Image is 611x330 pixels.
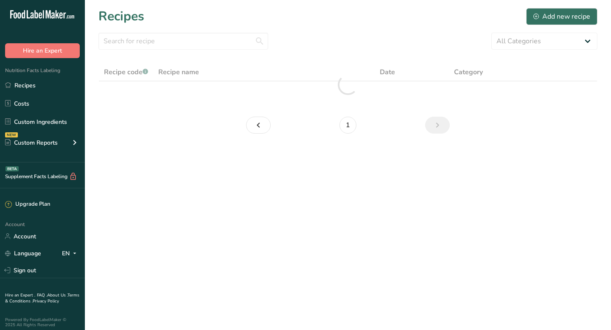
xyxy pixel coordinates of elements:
div: Custom Reports [5,138,58,147]
button: Hire an Expert [5,43,80,58]
div: BETA [6,166,19,171]
a: Previous page [246,117,271,134]
button: Add new recipe [526,8,597,25]
a: Hire an Expert . [5,292,35,298]
a: Terms & Conditions . [5,292,79,304]
div: Powered By FoodLabelMaker © 2025 All Rights Reserved [5,317,80,327]
input: Search for recipe [98,33,268,50]
a: Privacy Policy [33,298,59,304]
div: EN [62,248,80,258]
a: Page 1. [339,117,356,134]
div: Add new recipe [533,11,590,22]
a: Next page [425,117,450,134]
div: Upgrade Plan [5,200,50,209]
h1: Recipes [98,7,144,26]
a: About Us . [47,292,67,298]
div: NEW [5,132,18,137]
a: FAQ . [37,292,47,298]
a: Language [5,246,41,261]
